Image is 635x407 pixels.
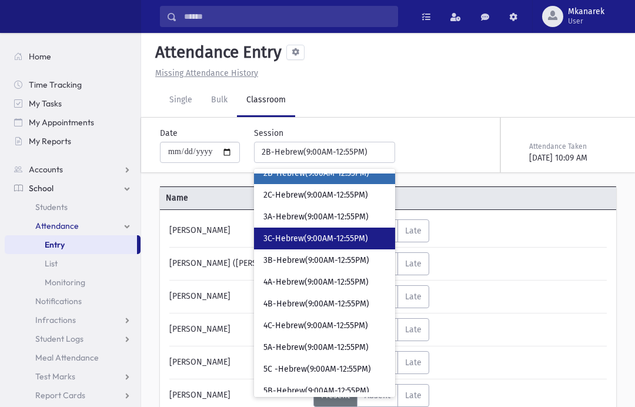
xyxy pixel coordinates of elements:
[151,42,282,62] h5: Attendance Entry
[568,7,604,16] span: Mkanarek
[35,371,75,382] span: Test Marks
[35,390,85,401] span: Report Cards
[202,84,237,117] a: Bulk
[263,363,371,375] span: 5C -Hebrew(9:00AM-12:55PM)
[5,235,137,254] a: Entry
[263,385,369,397] span: 5B-Hebrew(9:00AM-12:55PM)
[5,273,141,292] a: Monitoring
[5,179,141,198] a: School
[5,75,141,94] a: Time Tracking
[5,113,141,132] a: My Appointments
[29,136,71,146] span: My Reports
[29,98,62,109] span: My Tasks
[529,152,614,164] div: [DATE] 10:09 AM
[163,285,313,308] div: [PERSON_NAME]
[254,127,283,139] label: Session
[29,51,51,62] span: Home
[29,117,94,128] span: My Appointments
[163,318,313,341] div: [PERSON_NAME]
[5,216,141,235] a: Attendance
[35,296,82,306] span: Notifications
[263,189,368,201] span: 2C-Hebrew(9:00AM-12:55PM)
[262,146,378,158] div: 2B-Hebrew(9:00AM-12:55PM)
[160,84,202,117] a: Single
[405,259,422,269] span: Late
[5,160,141,179] a: Accounts
[163,219,313,242] div: [PERSON_NAME]
[151,68,258,78] a: Missing Attendance History
[312,192,579,204] span: Attendance
[35,333,83,344] span: Student Logs
[163,384,313,407] div: [PERSON_NAME]
[29,164,63,175] span: Accounts
[35,352,99,363] span: Meal Attendance
[5,329,141,348] a: Student Logs
[45,239,65,250] span: Entry
[35,315,76,325] span: Infractions
[263,298,369,310] span: 4B-Hebrew(9:00AM-12:55PM)
[263,211,369,223] span: 3A-Hebrew(9:00AM-12:55PM)
[254,142,395,163] button: 2B-Hebrew(9:00AM-12:55PM)
[529,141,614,152] div: Attendance Taken
[35,221,79,231] span: Attendance
[35,202,68,212] span: Students
[163,252,313,275] div: [PERSON_NAME] ([PERSON_NAME])
[263,320,368,332] span: 4C-Hebrew(9:00AM-12:55PM)
[5,47,141,66] a: Home
[29,79,82,90] span: Time Tracking
[29,183,54,194] span: School
[568,16,604,26] span: User
[5,132,141,151] a: My Reports
[263,342,369,353] span: 5A-Hebrew(9:00AM-12:55PM)
[5,348,141,367] a: Meal Attendance
[5,367,141,386] a: Test Marks
[5,311,141,329] a: Infractions
[5,292,141,311] a: Notifications
[177,6,397,27] input: Search
[163,351,313,374] div: [PERSON_NAME]
[237,84,295,117] a: Classroom
[45,277,85,288] span: Monitoring
[405,325,422,335] span: Late
[405,292,422,302] span: Late
[263,168,369,179] span: 2B-Hebrew(9:00AM-12:55PM)
[155,68,258,78] u: Missing Attendance History
[5,198,141,216] a: Students
[5,94,141,113] a: My Tasks
[45,258,58,269] span: List
[263,276,369,288] span: 4A-Hebrew(9:00AM-12:55PM)
[5,254,141,273] a: List
[5,386,141,405] a: Report Cards
[160,192,312,204] span: Name
[160,127,178,139] label: Date
[263,233,368,245] span: 3C-Hebrew(9:00AM-12:55PM)
[405,226,422,236] span: Late
[263,255,369,266] span: 3B-Hebrew(9:00AM-12:55PM)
